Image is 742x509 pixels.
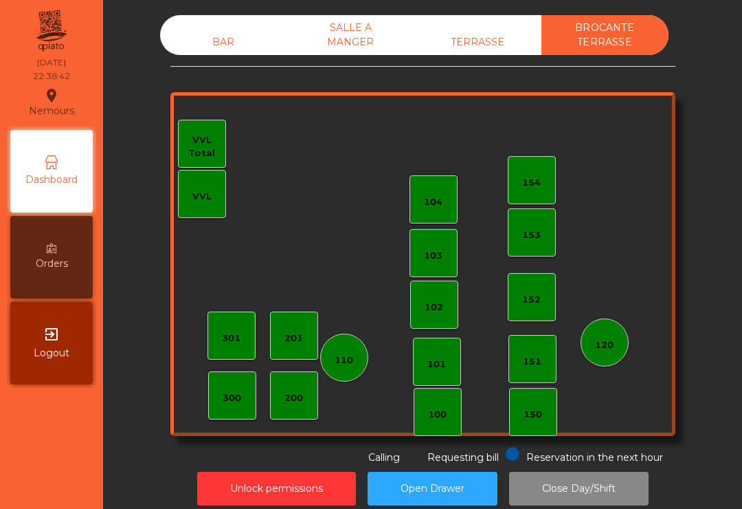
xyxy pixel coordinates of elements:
span: Orders [36,257,68,271]
div: Nemours [29,85,74,120]
div: 200 [284,391,303,405]
div: 110 [335,354,353,367]
div: 300 [223,391,241,405]
div: BROCANTE TERRASSE [541,15,668,55]
div: [DATE] [37,56,66,69]
div: 201 [284,332,303,345]
div: BAR [160,30,287,55]
div: 103 [424,249,442,263]
div: 150 [524,408,542,422]
span: Requesting bill [427,451,499,464]
div: 102 [425,301,443,314]
div: 153 [522,228,541,242]
div: VVL [192,190,212,204]
span: Reservation in the next hour [526,451,663,464]
div: 151 [523,355,541,369]
button: Close Day/Shift [509,472,649,506]
button: Unlock permissions [197,472,356,506]
div: 120 [595,338,614,352]
div: SALLE A MANGER [287,15,414,55]
span: Logout [34,346,69,360]
div: 22:38:42 [33,70,70,83]
img: qpiato [34,7,68,55]
div: TERRASSE [414,30,541,55]
div: 301 [222,332,240,345]
div: VVL Total [179,133,225,160]
span: Dashboard [25,173,78,187]
i: location_on [43,87,60,104]
div: 152 [522,293,541,307]
div: 104 [424,195,442,209]
div: 100 [428,408,447,422]
div: 154 [522,176,541,190]
span: Calling [368,451,400,464]
button: Open Drawer [368,472,497,506]
div: 101 [427,358,446,371]
i: exit_to_app [43,326,60,343]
